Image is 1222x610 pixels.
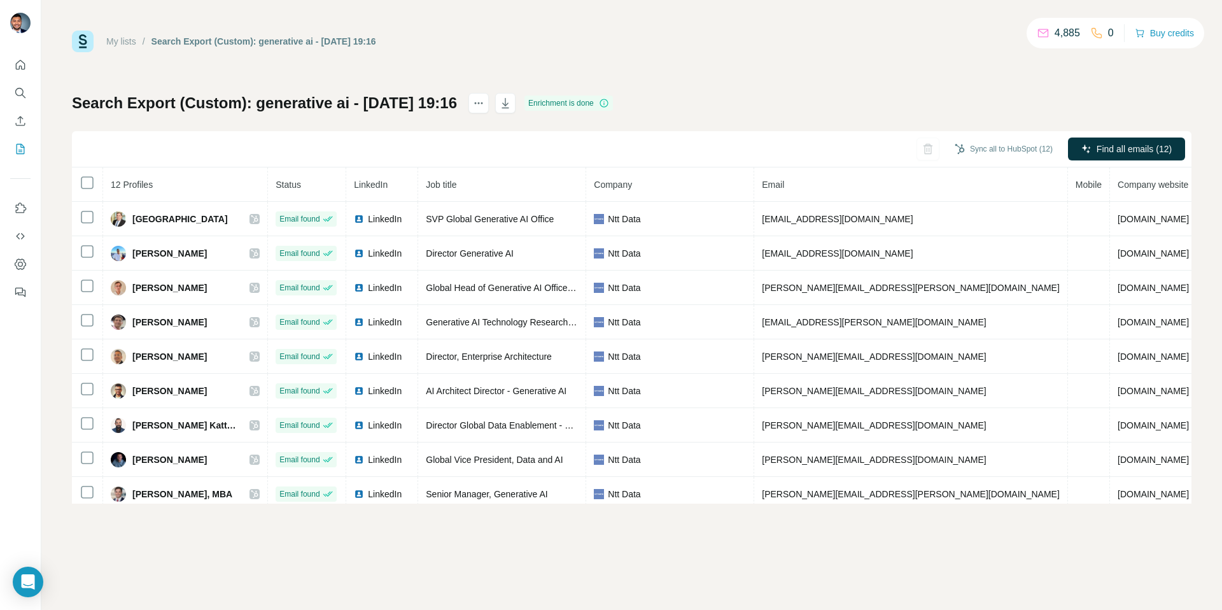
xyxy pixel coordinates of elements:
[762,317,986,327] span: [EMAIL_ADDRESS][PERSON_NAME][DOMAIN_NAME]
[608,316,640,329] span: Ntt Data
[354,180,388,190] span: LinkedIn
[354,489,364,499] img: LinkedIn logo
[946,139,1062,159] button: Sync all to HubSpot (12)
[1118,455,1189,465] span: [DOMAIN_NAME]
[762,420,986,430] span: [PERSON_NAME][EMAIL_ADDRESS][DOMAIN_NAME]
[10,253,31,276] button: Dashboard
[1097,143,1172,155] span: Find all emails (12)
[762,283,1060,293] span: [PERSON_NAME][EMAIL_ADDRESS][PERSON_NAME][DOMAIN_NAME]
[111,246,126,261] img: Avatar
[426,180,456,190] span: Job title
[72,93,457,113] h1: Search Export (Custom): generative ai - [DATE] 19:16
[111,211,126,227] img: Avatar
[279,488,320,500] span: Email found
[143,35,145,48] li: /
[762,180,784,190] span: Email
[762,455,986,465] span: [PERSON_NAME][EMAIL_ADDRESS][DOMAIN_NAME]
[594,214,604,224] img: company-logo
[1118,214,1189,224] span: [DOMAIN_NAME]
[426,317,600,327] span: Generative AI Technology Research co-lead
[132,350,207,363] span: [PERSON_NAME]
[10,197,31,220] button: Use Surfe on LinkedIn
[354,283,364,293] img: LinkedIn logo
[426,489,547,499] span: Senior Manager, Generative AI
[106,36,136,46] a: My lists
[368,247,402,260] span: LinkedIn
[132,419,237,432] span: [PERSON_NAME] Kattakkan
[13,567,43,597] div: Open Intercom Messenger
[608,385,640,397] span: Ntt Data
[10,82,31,104] button: Search
[426,455,563,465] span: Global Vice President, Data and AI
[279,316,320,328] span: Email found
[608,247,640,260] span: Ntt Data
[279,248,320,259] span: Email found
[594,180,632,190] span: Company
[426,214,554,224] span: SVP Global Generative AI Office
[132,385,207,397] span: [PERSON_NAME]
[368,488,402,500] span: LinkedIn
[762,386,986,396] span: [PERSON_NAME][EMAIL_ADDRESS][DOMAIN_NAME]
[132,316,207,329] span: [PERSON_NAME]
[1068,138,1185,160] button: Find all emails (12)
[594,351,604,362] img: company-logo
[354,248,364,259] img: LinkedIn logo
[279,213,320,225] span: Email found
[1118,386,1189,396] span: [DOMAIN_NAME]
[1118,317,1189,327] span: [DOMAIN_NAME]
[762,248,913,259] span: [EMAIL_ADDRESS][DOMAIN_NAME]
[1118,180,1188,190] span: Company website
[608,488,640,500] span: Ntt Data
[608,419,640,432] span: Ntt Data
[279,420,320,431] span: Email found
[594,317,604,327] img: company-logo
[279,454,320,465] span: Email found
[10,13,31,33] img: Avatar
[608,350,640,363] span: Ntt Data
[608,213,640,225] span: Ntt Data
[762,351,986,362] span: [PERSON_NAME][EMAIL_ADDRESS][DOMAIN_NAME]
[111,418,126,433] img: Avatar
[354,214,364,224] img: LinkedIn logo
[426,386,566,396] span: AI Architect Director - Generative AI
[1055,25,1080,41] p: 4,885
[354,351,364,362] img: LinkedIn logo
[594,283,604,293] img: company-logo
[368,453,402,466] span: LinkedIn
[368,350,402,363] span: LinkedIn
[111,349,126,364] img: Avatar
[111,452,126,467] img: Avatar
[1118,489,1189,499] span: [DOMAIN_NAME]
[354,317,364,327] img: LinkedIn logo
[426,283,720,293] span: Global Head of Generative AI Office - Global Innovation at NTTDATA Corp.
[132,453,207,466] span: [PERSON_NAME]
[1076,180,1102,190] span: Mobile
[111,486,126,502] img: Avatar
[10,281,31,304] button: Feedback
[10,138,31,160] button: My lists
[1135,24,1194,42] button: Buy credits
[111,315,126,330] img: Avatar
[1118,420,1189,430] span: [DOMAIN_NAME]
[368,213,402,225] span: LinkedIn
[132,488,232,500] span: [PERSON_NAME], MBA
[368,316,402,329] span: LinkedIn
[10,225,31,248] button: Use Surfe API
[354,420,364,430] img: LinkedIn logo
[468,93,489,113] button: actions
[111,180,153,190] span: 12 Profiles
[426,351,552,362] span: Director, Enterprise Architecture
[10,53,31,76] button: Quick start
[368,385,402,397] span: LinkedIn
[132,213,228,225] span: [GEOGRAPHIC_DATA]
[594,248,604,259] img: company-logo
[151,35,376,48] div: Search Export (Custom): generative ai - [DATE] 19:16
[594,420,604,430] img: company-logo
[368,419,402,432] span: LinkedIn
[354,386,364,396] img: LinkedIn logo
[276,180,301,190] span: Status
[1118,248,1189,259] span: [DOMAIN_NAME]
[594,489,604,499] img: company-logo
[1108,25,1114,41] p: 0
[608,453,640,466] span: Ntt Data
